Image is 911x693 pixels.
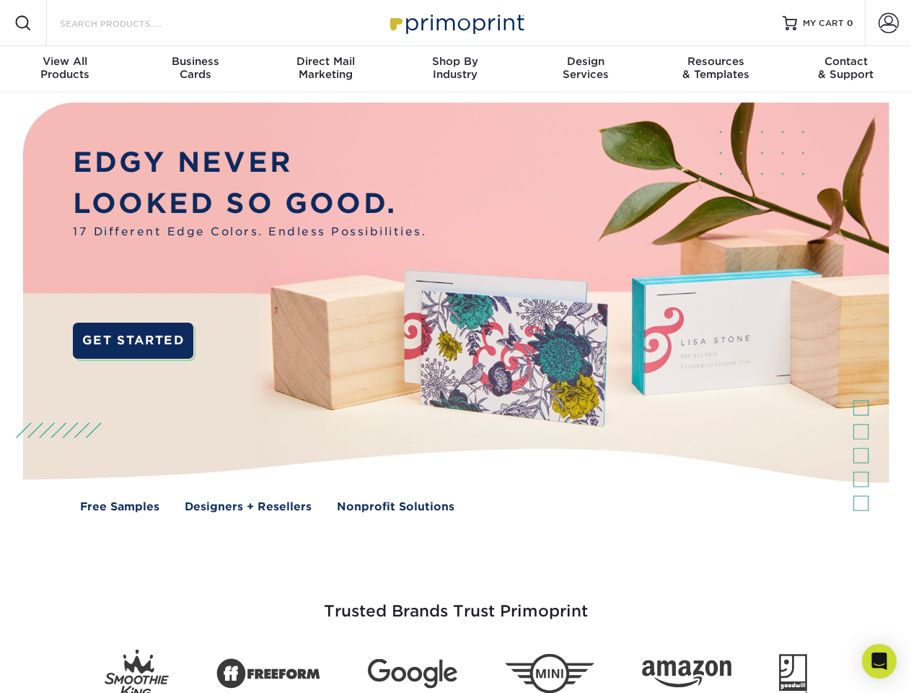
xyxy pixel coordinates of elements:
a: GET STARTED [73,323,193,359]
div: Industry [390,55,520,81]
div: Open Intercom Messenger [862,644,897,679]
iframe: Google Customer Reviews [4,649,123,688]
span: MY CART [803,17,844,30]
div: Marketing [260,55,390,81]
img: Primoprint [384,7,528,38]
span: Business [130,55,260,68]
span: Resources [651,55,780,68]
span: Design [521,55,651,68]
img: Amazon [642,661,731,688]
a: Nonprofit Solutions [337,499,454,515]
span: Contact [781,55,911,68]
span: 0 [847,18,853,28]
a: DesignServices [521,46,651,92]
a: Designers + Resellers [185,499,312,515]
img: Goodwill [779,654,807,693]
span: 17 Different Edge Colors. Endless Possibilities. [73,224,426,240]
a: Direct MailMarketing [260,46,390,92]
div: & Templates [651,55,780,81]
a: Contact& Support [781,46,911,92]
img: Google [368,659,457,689]
a: Shop ByIndustry [390,46,520,92]
div: Cards [130,55,260,81]
span: Shop By [390,55,520,68]
a: BusinessCards [130,46,260,92]
input: SEARCH PRODUCTS..... [58,14,199,32]
p: LOOKED SO GOOD. [73,183,426,225]
span: Direct Mail [260,55,390,68]
p: EDGY NEVER [73,142,426,183]
a: Resources& Templates [651,46,780,92]
a: Free Samples [80,499,159,515]
h3: Trusted Brands Trust Primoprint [34,567,878,638]
div: & Support [781,55,911,81]
div: Services [521,55,651,81]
